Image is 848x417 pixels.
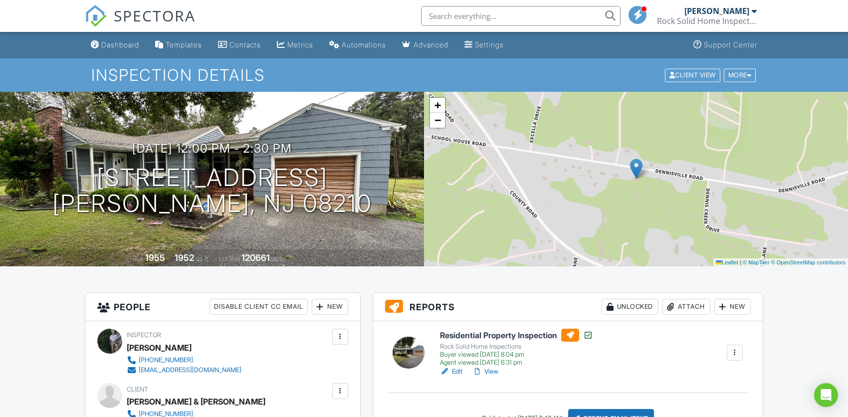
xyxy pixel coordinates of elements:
div: Dashboard [101,40,139,49]
a: Settings [460,36,508,54]
span: Inspector [127,331,161,339]
input: Search everything... [421,6,621,26]
span: Client [127,386,148,393]
div: Client View [665,68,720,82]
div: 1955 [145,252,165,263]
a: Support Center [689,36,761,54]
div: Disable Client CC Email [210,299,308,315]
span: sq.ft. [271,255,284,262]
a: © OpenStreetMap contributors [771,259,846,265]
div: More [724,68,756,82]
a: Zoom in [430,98,445,113]
a: [PHONE_NUMBER] [127,355,241,365]
div: New [714,299,751,315]
h6: Residential Property Inspection [440,329,593,342]
h3: [DATE] 12:00 pm - 2:30 pm [132,142,292,155]
div: [EMAIL_ADDRESS][DOMAIN_NAME] [139,366,241,374]
a: Metrics [273,36,317,54]
h1: Inspection Details [91,66,757,84]
a: Templates [151,36,206,54]
div: [PHONE_NUMBER] [139,356,193,364]
a: Contacts [214,36,265,54]
span: SPECTORA [114,5,196,26]
div: Buyer viewed [DATE] 8:04 pm [440,351,593,359]
div: [PERSON_NAME] [684,6,749,16]
div: [PERSON_NAME] [127,340,192,355]
div: Open Intercom Messenger [814,383,838,407]
span: | [740,259,741,265]
div: Contacts [229,40,261,49]
h3: People [85,293,360,321]
a: Advanced [398,36,452,54]
a: Dashboard [87,36,143,54]
img: Marker [630,159,642,179]
div: Attach [662,299,710,315]
div: [PERSON_NAME] & [PERSON_NAME] [127,394,265,409]
span: + [434,99,441,111]
span: − [434,114,441,126]
a: Residential Property Inspection Rock Solid Home Inspections Buyer viewed [DATE] 8:04 pm Agent vie... [440,329,593,367]
a: © MapTiler [743,259,770,265]
a: Client View [664,71,723,78]
a: [EMAIL_ADDRESS][DOMAIN_NAME] [127,365,241,375]
a: SPECTORA [85,13,196,34]
span: Lot Size [219,255,240,262]
div: Advanced [414,40,448,49]
h1: [STREET_ADDRESS] [PERSON_NAME], NJ 08210 [52,165,372,217]
div: Metrics [287,40,313,49]
div: 120661 [241,252,270,263]
div: Settings [475,40,504,49]
h3: Reports [373,293,763,321]
div: New [312,299,348,315]
a: View [472,367,498,377]
div: Rock Solid Home Inspections [440,343,593,351]
div: Templates [166,40,202,49]
div: Automations [342,40,386,49]
a: Zoom out [430,113,445,128]
div: Rock Solid Home Inspections, LLC [657,16,757,26]
div: 1952 [175,252,194,263]
div: Unlocked [602,299,658,315]
div: Agent viewed [DATE] 6:31 pm [440,359,593,367]
div: Support Center [704,40,757,49]
a: Edit [440,367,462,377]
a: Leaflet [716,259,738,265]
img: The Best Home Inspection Software - Spectora [85,5,107,27]
a: Automations (Basic) [325,36,390,54]
span: Built [133,255,144,262]
span: sq. ft. [196,255,210,262]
